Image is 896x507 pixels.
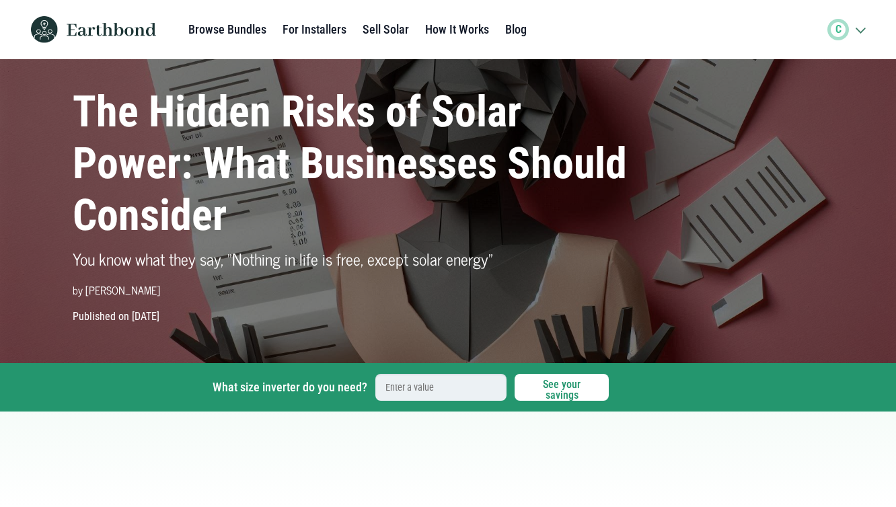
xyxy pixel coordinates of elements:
button: See your savings [515,374,609,401]
a: Browse Bundles [188,16,266,43]
p: You know what they say, "Nothing in life is free, except solar energy” [73,247,632,271]
img: Earthbond text logo [67,23,156,36]
a: Earthbond icon logo Earthbond text logo [26,5,156,54]
a: How It Works [425,16,489,43]
a: Sell Solar [363,16,409,43]
h1: The Hidden Risks of Solar Power: What Businesses Should Consider [73,87,632,241]
input: Enter a value [375,374,507,401]
p: by [PERSON_NAME] [73,282,632,298]
a: Blog [505,16,527,43]
a: For Installers [283,16,346,43]
img: Earthbond icon logo [26,16,63,43]
span: C [835,22,842,38]
label: What size inverter do you need? [213,379,367,395]
p: Published on [DATE] [65,309,831,325]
